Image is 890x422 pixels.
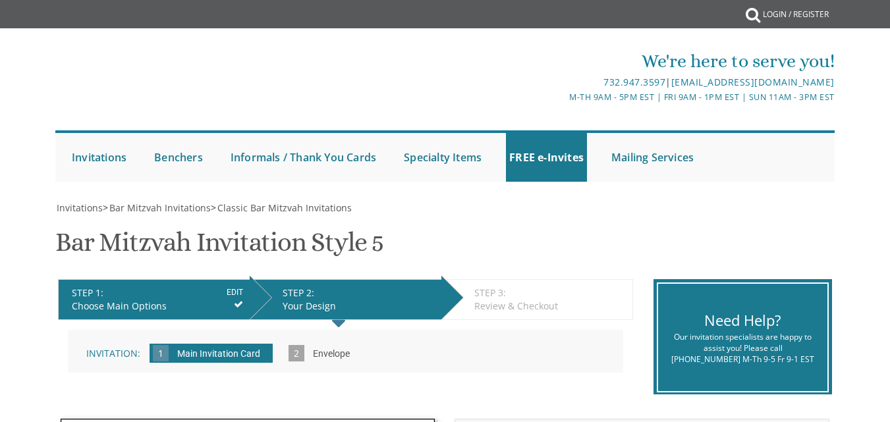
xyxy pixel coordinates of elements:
[151,133,206,182] a: Benchers
[401,133,485,182] a: Specialty Items
[227,133,379,182] a: Informals / Thank You Cards
[86,347,140,359] span: Invitation:
[474,286,626,300] div: STEP 3:
[316,48,835,74] div: We're here to serve you!
[216,201,352,214] a: Classic Bar Mitzvah Invitations
[108,201,211,214] a: Bar Mitzvah Invitations
[306,336,356,373] input: Envelope
[474,300,626,313] div: Review & Checkout
[211,201,352,214] span: >
[171,336,267,373] input: Main Invitation Card
[603,76,665,88] a: 732.947.3597
[55,228,383,267] h1: Bar Mitzvah Invitation Style 5
[109,201,211,214] span: Bar Mitzvah Invitations
[72,300,243,313] div: Choose Main Options
[57,201,103,214] span: Invitations
[283,300,435,313] div: Your Design
[69,133,130,182] a: Invitations
[217,201,352,214] span: Classic Bar Mitzvah Invitations
[72,286,243,300] div: STEP 1:
[506,133,587,182] a: FREE e-Invites
[283,286,435,300] div: STEP 2:
[103,201,211,214] span: >
[153,345,169,361] span: 1
[227,286,243,298] input: EDIT
[316,90,835,104] div: M-Th 9am - 5pm EST | Fri 9am - 1pm EST | Sun 11am - 3pm EST
[668,310,818,330] div: Need Help?
[608,133,697,182] a: Mailing Services
[316,74,835,90] div: |
[289,345,304,361] span: 2
[668,331,818,365] div: Our invitation specialists are happy to assist you! Please call [PHONE_NUMBER] M-Th 9-5 Fr 9-1 EST
[671,76,835,88] a: [EMAIL_ADDRESS][DOMAIN_NAME]
[55,201,103,214] a: Invitations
